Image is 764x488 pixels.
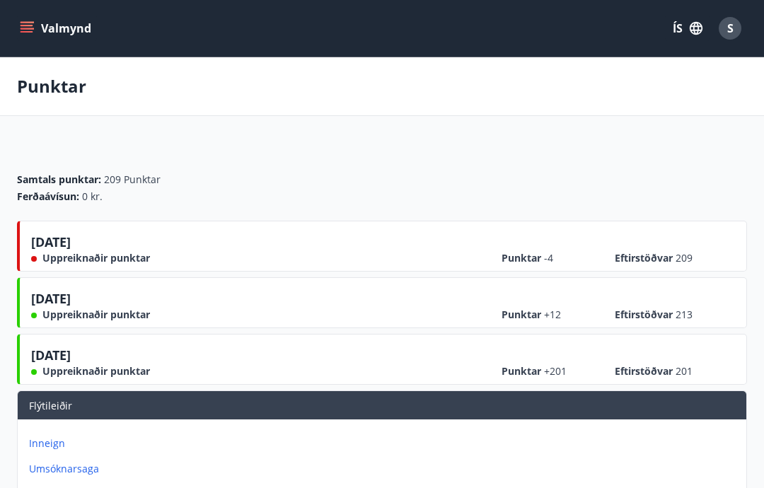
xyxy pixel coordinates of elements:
span: [DATE] [31,347,71,369]
span: 201 [676,364,693,378]
span: Uppreiknaðir punktar [42,308,150,322]
button: menu [17,16,97,41]
span: [DATE] [31,290,71,313]
span: Ferðaávísun : [17,190,79,204]
span: +201 [544,364,567,378]
span: Uppreiknaðir punktar [42,251,150,265]
span: 209 [676,251,693,265]
span: -4 [544,251,553,265]
span: +12 [544,308,561,321]
span: [DATE] [31,233,71,256]
span: Eftirstöðvar [615,251,693,265]
p: Punktar [17,74,86,98]
button: ÍS [665,16,710,41]
span: S [727,21,734,36]
span: Flýtileiðir [29,399,72,412]
span: 209 Punktar [104,173,161,187]
p: Umsóknarsaga [29,462,741,476]
span: Eftirstöðvar [615,308,693,322]
button: S [713,11,747,45]
span: Eftirstöðvar [615,364,693,378]
span: 0 kr. [82,190,103,204]
span: Samtals punktar : [17,173,101,187]
span: 213 [676,308,693,321]
span: Punktar [502,308,572,322]
span: Punktar [502,364,572,378]
span: Uppreiknaðir punktar [42,364,150,378]
p: Inneign [29,436,741,451]
span: Punktar [502,251,572,265]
